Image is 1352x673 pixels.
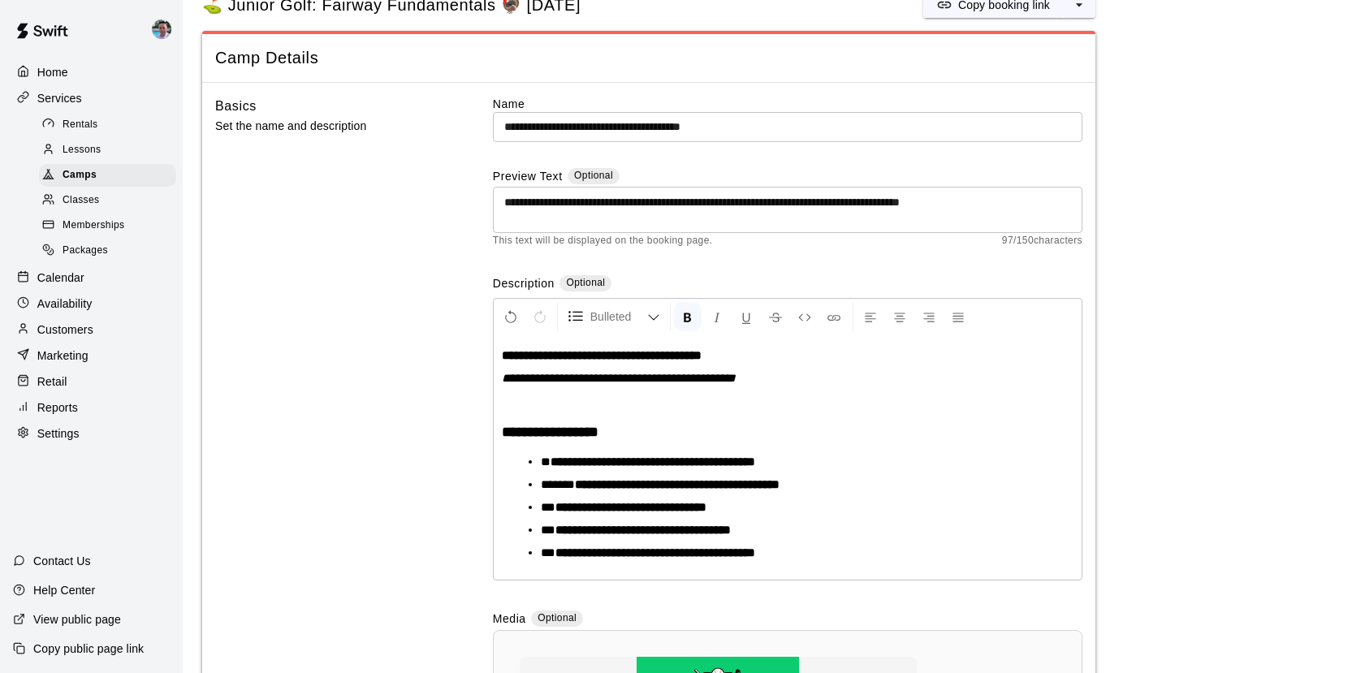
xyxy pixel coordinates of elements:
[39,239,176,262] div: Packages
[39,214,176,237] div: Memberships
[493,275,555,294] label: Description
[497,302,525,331] button: Undo
[574,170,613,181] span: Optional
[152,19,171,39] img: Ryan Goehring
[215,96,257,117] h6: Basics
[39,214,183,239] a: Memberships
[13,60,170,84] a: Home
[13,395,170,420] a: Reports
[39,139,176,162] div: Lessons
[13,343,170,368] a: Marketing
[493,233,713,249] span: This text will be displayed on the booking page.
[13,317,170,342] a: Customers
[13,265,170,290] a: Calendar
[13,86,170,110] a: Services
[39,163,183,188] a: Camps
[37,270,84,286] p: Calendar
[63,192,99,209] span: Classes
[703,302,731,331] button: Format Italics
[63,117,98,133] span: Rentals
[674,302,702,331] button: Format Bold
[566,277,605,288] span: Optional
[493,96,1082,112] label: Name
[215,47,1082,69] span: Camp Details
[63,243,108,259] span: Packages
[13,421,170,446] a: Settings
[493,610,526,629] label: Media
[944,302,972,331] button: Justify Align
[37,373,67,390] p: Retail
[37,90,82,106] p: Services
[13,291,170,316] a: Availability
[13,369,170,394] a: Retail
[149,13,183,45] div: Ryan Goehring
[63,167,97,183] span: Camps
[33,611,121,628] p: View public page
[590,308,647,325] span: Bulleted List
[39,112,183,137] a: Rentals
[37,321,93,338] p: Customers
[538,612,577,623] span: Optional
[33,553,91,569] p: Contact Us
[561,302,667,331] button: Formatting Options
[857,302,884,331] button: Left Align
[63,142,102,158] span: Lessons
[37,64,68,80] p: Home
[791,302,819,331] button: Insert Code
[915,302,943,331] button: Right Align
[820,302,848,331] button: Insert Link
[215,116,441,136] p: Set the name and description
[37,347,89,364] p: Marketing
[33,641,144,657] p: Copy public page link
[39,114,176,136] div: Rentals
[39,239,183,264] a: Packages
[37,399,78,416] p: Reports
[732,302,760,331] button: Format Underline
[39,137,183,162] a: Lessons
[63,218,124,234] span: Memberships
[39,164,176,187] div: Camps
[37,296,93,312] p: Availability
[39,189,176,212] div: Classes
[886,302,914,331] button: Center Align
[526,302,554,331] button: Redo
[1002,233,1082,249] span: 97 / 150 characters
[762,302,789,331] button: Format Strikethrough
[39,188,183,214] a: Classes
[37,425,80,442] p: Settings
[33,582,95,598] p: Help Center
[493,168,563,187] label: Preview Text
